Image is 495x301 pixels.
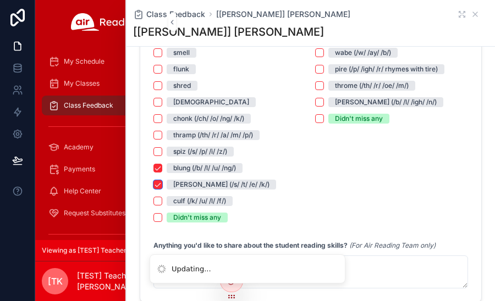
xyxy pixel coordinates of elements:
div: culf (/k/ /u/ /l/ /f/) [173,196,226,206]
div: Didn't miss any [173,213,221,222]
div: shred [173,81,191,91]
a: My Schedule [42,52,169,71]
div: smell [173,48,190,58]
a: Class Feedback [133,9,205,20]
span: Viewing as [TEST] Teacher [42,246,127,255]
span: Help Center [64,187,101,196]
h1: [[PERSON_NAME]] [PERSON_NAME] [133,24,324,40]
div: pire (/p/ /igh/ /r/ rhymes with tire) [335,64,438,74]
span: My Schedule [64,57,105,66]
span: Payments [64,165,95,174]
a: Class Feedback [42,96,169,115]
a: Help Center [42,181,169,201]
a: Academy [42,137,169,157]
div: [DEMOGRAPHIC_DATA] [173,97,249,107]
span: Class Feedback [146,9,205,20]
a: [[PERSON_NAME]] [PERSON_NAME] [216,9,350,20]
span: My Classes [64,79,100,88]
span: Class Feedback [64,101,113,110]
div: flunk [173,64,189,74]
div: [PERSON_NAME] (/s/ /t/ /e/ /k/) [173,180,269,189]
span: [TK [48,275,63,288]
div: thramp (/th/ /r/ /a/ /m/ /p/) [173,130,253,140]
span: Academy [64,143,94,152]
a: Request Substitutes [42,203,169,223]
div: wabe (/w/ /ay/ /b/) [335,48,391,58]
div: spiz (/s/ /p/ /i/ /z/) [173,147,227,157]
img: App logo [71,13,140,31]
div: Updating... [172,264,211,275]
span: Request Substitutes [64,209,125,218]
div: throme (/th/ /r/ /oe/ /m/) [335,81,409,91]
div: scrollable content [35,44,176,240]
div: chonk (/ch/ /o/ /ng/ /k/) [173,114,244,124]
a: My Classes [42,74,169,93]
a: Payments [42,159,169,179]
div: blung (/b/ /l/ /u/ /ng/) [173,163,236,173]
div: [PERSON_NAME] (/b/ /l/ /igh/ /n/) [335,97,437,107]
strong: Anything you'd like to share about the student reading skills? [153,241,348,249]
em: (For Air Reading Team only) [349,241,436,249]
div: Didn't miss any [335,114,383,124]
p: [TEST] Teacher [PERSON_NAME] [77,270,161,292]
